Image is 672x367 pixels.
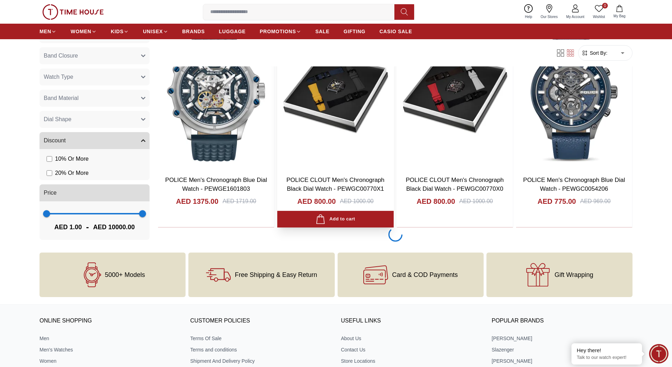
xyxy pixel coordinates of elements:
[143,28,163,35] span: UNISEX
[158,18,274,170] img: POLICE Men's Chronograph Blue Dial Watch - PEWGE1601803
[344,28,365,35] span: GIFTING
[523,177,625,193] a: POLICE Men's Chronograph Blue Dial Watch - PEWGC0054206
[44,94,79,102] span: Band Material
[521,3,537,21] a: Help
[44,52,78,60] span: Band Closure
[47,156,52,162] input: 10% Or More
[577,355,637,361] p: Talk to our watch expert!
[538,14,561,19] span: Our Stores
[44,73,73,81] span: Watch Type
[40,111,150,128] button: Dial Shape
[71,28,91,35] span: WOMEN
[286,177,385,193] a: POLICE CLOUT Men's Chronograph Black Dial Watch - PEWGC00770X1
[54,222,82,232] span: AED 1.00
[341,316,482,326] h3: USEFUL LINKS
[182,25,205,38] a: BRANDS
[577,347,637,354] div: Hey there!
[588,49,607,57] span: Sort By:
[563,14,587,19] span: My Account
[176,196,218,206] h4: AED 1375.00
[190,316,331,326] h3: CUSTOMER POLICIES
[190,346,331,353] a: Terms and conditions
[182,28,205,35] span: BRANDS
[40,25,56,38] a: MEN
[538,196,576,206] h4: AED 775.00
[40,90,150,107] button: Band Material
[260,25,301,38] a: PROMOTIONS
[315,28,329,35] span: SALE
[40,335,180,342] a: Men
[40,132,150,149] button: Discount
[42,4,104,20] img: ...
[537,3,562,21] a: Our Stores
[344,25,365,38] a: GIFTING
[459,197,493,206] div: AED 1000.00
[315,25,329,38] a: SALE
[580,197,611,206] div: AED 969.00
[190,335,331,342] a: Terms Of Sale
[341,357,482,365] a: Store Locations
[417,196,455,206] h4: AED 800.00
[380,25,412,38] a: CASIO SALE
[40,184,150,201] button: Price
[260,28,296,35] span: PROMOTIONS
[93,222,135,232] span: AED 10000.00
[71,25,97,38] a: WOMEN
[516,18,632,170] img: POLICE Men's Chronograph Blue Dial Watch - PEWGC0054206
[143,25,168,38] a: UNISEX
[55,155,89,163] span: 10 % Or More
[492,357,632,365] a: [PERSON_NAME]
[40,47,150,64] button: Band Closure
[555,271,593,278] span: Gift Wrapping
[380,28,412,35] span: CASIO SALE
[341,335,482,342] a: About Us
[492,316,632,326] h3: Popular Brands
[492,335,632,342] a: [PERSON_NAME]
[105,271,145,278] span: 5000+ Models
[44,136,66,145] span: Discount
[609,4,630,20] button: My Bag
[44,115,71,124] span: Dial Shape
[397,18,513,170] img: POLICE CLOUT Men's Chronograph Black Dial Watch - PEWGC00770X0
[111,25,129,38] a: KIDS
[649,344,668,363] div: Chat Widget
[223,197,256,206] div: AED 1719.00
[277,211,393,227] button: Add to cart
[40,357,180,365] a: Women
[611,13,628,19] span: My Bag
[40,28,51,35] span: MEN
[165,177,267,193] a: POLICE Men's Chronograph Blue Dial Watch - PEWGE1601803
[40,346,180,353] a: Men's Watches
[219,25,246,38] a: LUGGAGE
[219,28,246,35] span: LUGGAGE
[40,316,180,326] h3: ONLINE SHOPPING
[44,189,56,197] span: Price
[82,221,93,233] span: -
[40,69,150,85] button: Watch Type
[341,346,482,353] a: Contact Us
[316,214,355,224] div: Add to cart
[589,3,609,21] a: 0Wishlist
[55,169,89,177] span: 20 % Or More
[492,346,632,353] a: Slazenger
[406,177,504,193] a: POLICE CLOUT Men's Chronograph Black Dial Watch - PEWGC00770X0
[581,49,607,57] button: Sort By:
[190,357,331,365] a: Shipment And Delivery Policy
[590,14,608,19] span: Wishlist
[392,271,458,278] span: Card & COD Payments
[111,28,123,35] span: KIDS
[602,3,608,8] span: 0
[277,18,393,170] img: POLICE CLOUT Men's Chronograph Black Dial Watch - PEWGC00770X1
[522,14,535,19] span: Help
[340,197,374,206] div: AED 1000.00
[297,196,336,206] h4: AED 800.00
[235,271,317,278] span: Free Shipping & Easy Return
[47,170,52,176] input: 20% Or More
